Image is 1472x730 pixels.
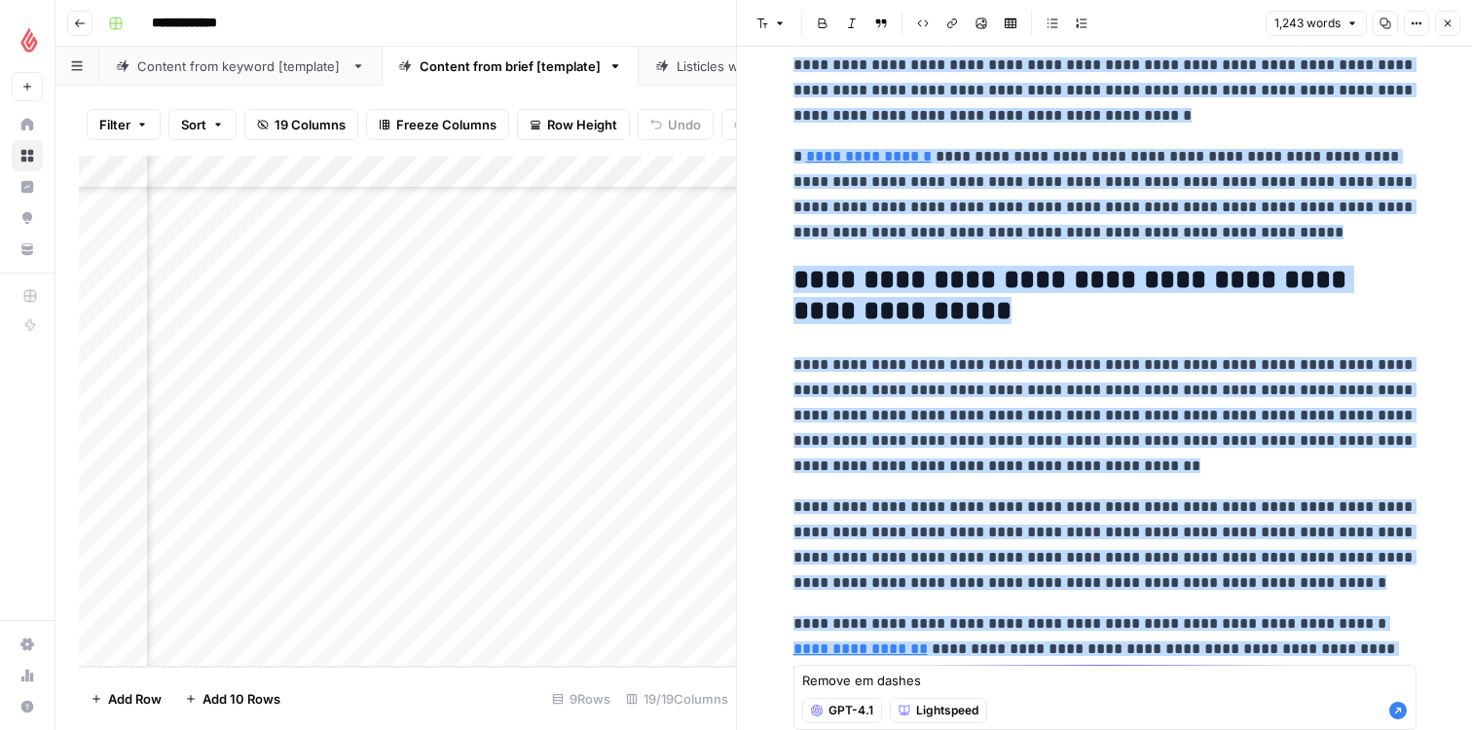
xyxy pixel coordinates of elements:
div: Listicles workflow [template] [677,56,853,76]
a: Browse [12,140,43,171]
img: Lightspeed Logo [12,22,47,57]
a: Listicles workflow [template] [639,47,891,86]
button: Help + Support [12,691,43,722]
div: 9 Rows [544,683,618,714]
span: 19 Columns [275,115,346,134]
a: Your Data [12,234,43,265]
button: Workspace: Lightspeed [12,16,43,64]
span: Add Row [108,689,162,709]
span: Freeze Columns [396,115,497,134]
button: GPT-4.1 [802,698,882,723]
span: Filter [99,115,130,134]
span: Undo [668,115,701,134]
span: 1,243 words [1274,15,1341,32]
span: Lightspeed [916,702,978,719]
span: Add 10 Rows [202,689,280,709]
a: Insights [12,171,43,202]
button: Filter [87,109,161,140]
button: Row Height [517,109,630,140]
a: Home [12,109,43,140]
button: 19 Columns [244,109,358,140]
div: Content from keyword [template] [137,56,344,76]
button: Freeze Columns [366,109,509,140]
span: Row Height [547,115,617,134]
button: Add 10 Rows [173,683,292,714]
div: Content from brief [template] [420,56,601,76]
div: 19/19 Columns [618,683,736,714]
a: Usage [12,660,43,691]
span: GPT-4.1 [828,702,873,719]
button: Sort [168,109,237,140]
button: 1,243 words [1266,11,1367,36]
a: Opportunities [12,202,43,234]
a: Content from keyword [template] [99,47,382,86]
button: Undo [638,109,714,140]
a: Content from brief [template] [382,47,639,86]
textarea: Remove em dashes [802,671,1408,690]
a: Settings [12,629,43,660]
button: Add Row [79,683,173,714]
button: Lightspeed [890,698,987,723]
span: Sort [181,115,206,134]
